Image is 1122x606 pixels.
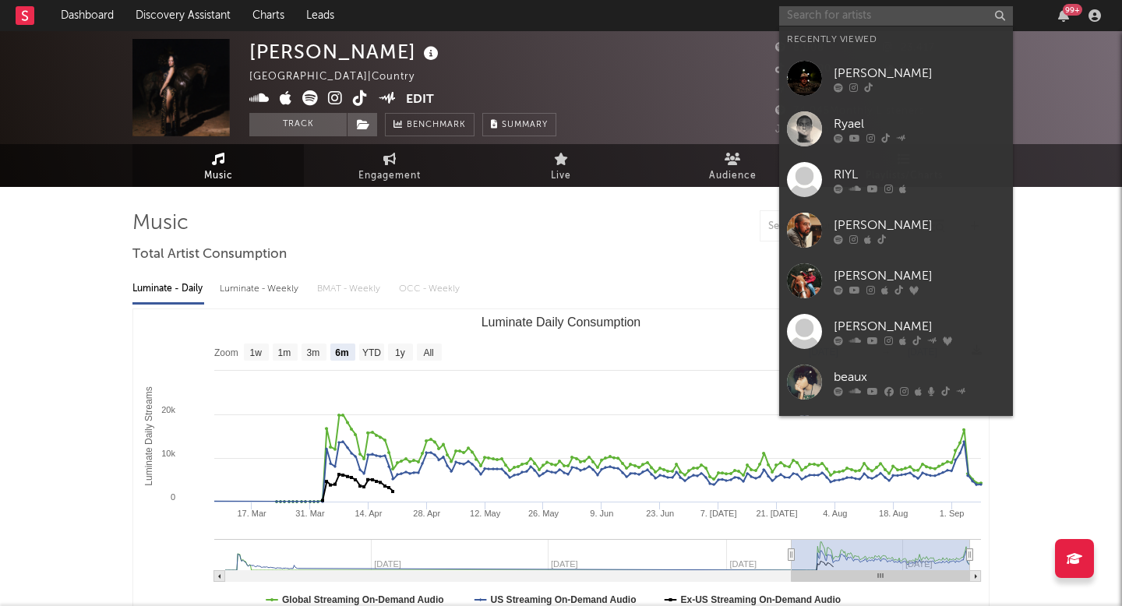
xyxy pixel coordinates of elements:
[787,30,1005,49] div: Recently Viewed
[482,315,641,329] text: Luminate Daily Consumption
[709,167,757,185] span: Audience
[681,594,841,605] text: Ex-US Streaming On-Demand Audio
[834,165,1005,184] div: RIYL
[295,509,325,518] text: 31. Mar
[779,104,1013,154] a: Ryael
[502,121,548,129] span: Summary
[249,39,443,65] div: [PERSON_NAME]
[775,64,831,74] span: 66,000
[161,449,175,458] text: 10k
[775,106,925,116] span: 74,045 Monthly Listeners
[282,594,444,605] text: Global Streaming On-Demand Audio
[204,167,233,185] span: Music
[482,113,556,136] button: Summary
[834,317,1005,336] div: [PERSON_NAME]
[407,116,466,135] span: Benchmark
[823,509,847,518] text: 4. Aug
[775,125,867,135] span: Jump Score: 84.3
[1063,4,1082,16] div: 99 +
[143,386,154,485] text: Luminate Daily Streams
[779,407,1013,458] a: Ricat Prayoga
[385,113,475,136] a: Benchmark
[834,64,1005,83] div: [PERSON_NAME]
[355,509,382,518] text: 14. Apr
[406,90,434,110] button: Edit
[779,255,1013,306] a: [PERSON_NAME]
[250,347,263,358] text: 1w
[395,347,405,358] text: 1y
[940,509,965,518] text: 1. Sep
[779,306,1013,357] a: [PERSON_NAME]
[307,347,320,358] text: 3m
[249,113,347,136] button: Track
[423,347,433,358] text: All
[834,115,1005,133] div: Ryael
[237,509,266,518] text: 17. Mar
[834,216,1005,234] div: [PERSON_NAME]
[132,245,287,264] span: Total Artist Consumption
[834,266,1005,285] div: [PERSON_NAME]
[161,405,175,414] text: 20k
[590,509,613,518] text: 9. Jun
[779,357,1013,407] a: beaux
[132,276,204,302] div: Luminate - Daily
[779,6,1013,26] input: Search for artists
[171,492,175,502] text: 0
[304,144,475,187] a: Engagement
[1058,9,1069,22] button: 99+
[413,509,440,518] text: 28. Apr
[879,509,908,518] text: 18. Aug
[214,347,238,358] text: Zoom
[132,144,304,187] a: Music
[278,347,291,358] text: 1m
[647,144,818,187] a: Audience
[220,276,302,302] div: Luminate - Weekly
[775,85,813,95] span: 774
[528,509,559,518] text: 26. May
[760,220,925,233] input: Search by song name or URL
[779,53,1013,104] a: [PERSON_NAME]
[491,594,637,605] text: US Streaming On-Demand Audio
[358,167,421,185] span: Engagement
[779,205,1013,255] a: [PERSON_NAME]
[834,368,1005,386] div: beaux
[779,154,1013,205] a: RIYL
[362,347,381,358] text: YTD
[756,509,797,518] text: 21. [DATE]
[775,43,824,53] span: 8,008
[646,509,674,518] text: 23. Jun
[700,509,737,518] text: 7. [DATE]
[249,68,432,86] div: [GEOGRAPHIC_DATA] | Country
[470,509,501,518] text: 12. May
[475,144,647,187] a: Live
[551,167,571,185] span: Live
[335,347,348,358] text: 6m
